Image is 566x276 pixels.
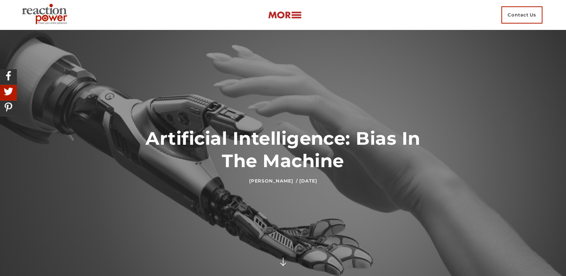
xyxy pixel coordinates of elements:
span: Contact Us [501,6,542,24]
img: Share On Pinterest [2,101,15,114]
img: Executive Branding | Personal Branding Agency [19,1,73,28]
a: [PERSON_NAME] / [249,178,298,184]
img: more-btn.png [268,11,302,19]
time: [DATE] [299,178,317,184]
img: Share On Facebook [2,69,15,82]
img: Share On Twitter [2,85,15,98]
h1: Artificial Intelligence: Bias In The Machine [126,127,440,172]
